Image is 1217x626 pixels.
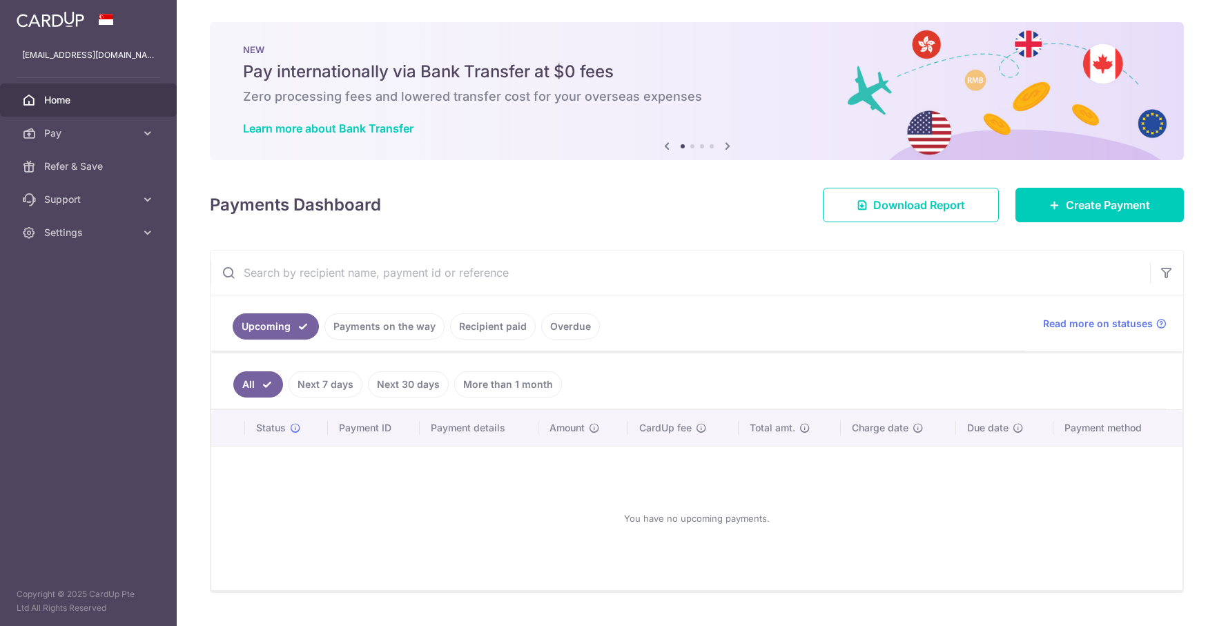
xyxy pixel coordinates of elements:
[243,61,1151,83] h5: Pay internationally via Bank Transfer at $0 fees
[44,126,135,140] span: Pay
[1066,197,1150,213] span: Create Payment
[1043,317,1167,331] a: Read more on statuses
[22,48,155,62] p: [EMAIL_ADDRESS][DOMAIN_NAME]
[368,371,449,398] a: Next 30 days
[873,197,965,213] span: Download Report
[324,313,445,340] a: Payments on the way
[852,421,908,435] span: Charge date
[1015,188,1184,222] a: Create Payment
[823,188,999,222] a: Download Report
[44,193,135,206] span: Support
[211,251,1150,295] input: Search by recipient name, payment id or reference
[233,371,283,398] a: All
[243,121,413,135] a: Learn more about Bank Transfer
[228,458,1166,579] div: You have no upcoming payments.
[420,410,538,446] th: Payment details
[450,313,536,340] a: Recipient paid
[967,421,1009,435] span: Due date
[549,421,585,435] span: Amount
[1053,410,1182,446] th: Payment method
[1043,317,1153,331] span: Read more on statuses
[44,159,135,173] span: Refer & Save
[289,371,362,398] a: Next 7 days
[541,313,600,340] a: Overdue
[210,193,381,217] h4: Payments Dashboard
[256,421,286,435] span: Status
[210,22,1184,160] img: Bank transfer banner
[17,11,84,28] img: CardUp
[243,88,1151,105] h6: Zero processing fees and lowered transfer cost for your overseas expenses
[750,421,795,435] span: Total amt.
[454,371,562,398] a: More than 1 month
[44,93,135,107] span: Home
[328,410,420,446] th: Payment ID
[639,421,692,435] span: CardUp fee
[44,226,135,239] span: Settings
[243,44,1151,55] p: NEW
[233,313,319,340] a: Upcoming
